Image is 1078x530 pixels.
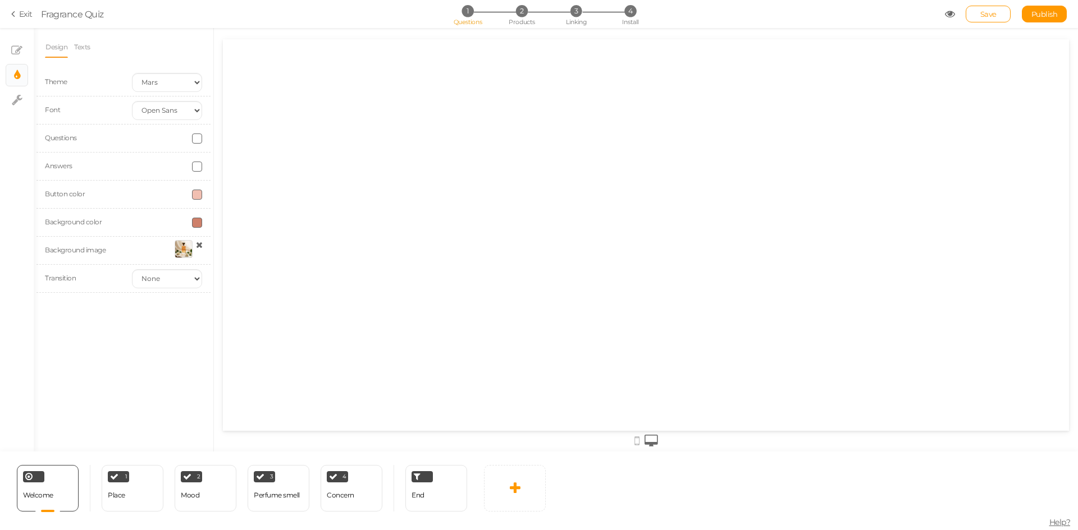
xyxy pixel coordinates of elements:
[405,465,467,511] div: End
[1049,517,1071,527] span: Help?
[550,5,602,17] li: 3 Linking
[45,36,68,58] a: Design
[45,133,77,142] label: Questions
[516,5,528,17] span: 2
[412,491,424,499] span: End
[197,474,200,480] span: 2
[23,491,53,499] span: Welcome
[181,491,199,499] div: Mood
[45,77,67,86] span: Theme
[454,18,482,26] span: Questions
[248,465,309,511] div: 3 Perfume smell
[321,465,382,511] div: 4 Concern
[342,474,346,480] span: 4
[462,5,473,17] span: 1
[254,491,300,499] div: Perfume smell
[45,190,85,198] label: Button color
[175,465,236,511] div: 2 Mood
[17,465,79,511] div: Welcome
[41,7,104,21] div: Fragrance Quiz
[45,218,102,226] label: Background color
[980,10,997,19] span: Save
[45,162,72,170] label: Answers
[966,6,1011,22] div: Save
[509,18,535,26] span: Products
[441,5,494,17] li: 1 Questions
[327,491,354,499] div: Concern
[496,5,548,17] li: 2 Products
[1031,10,1058,19] span: Publish
[270,474,273,480] span: 3
[45,274,76,282] span: Transition
[570,5,582,17] span: 3
[108,491,125,499] div: Place
[45,105,60,114] span: Font
[102,465,163,511] div: 1 Place
[566,18,586,26] span: Linking
[11,8,33,20] a: Exit
[624,5,636,17] span: 4
[604,5,656,17] li: 4 Install
[45,246,106,254] label: Background image
[74,36,91,58] a: Texts
[622,18,638,26] span: Install
[125,474,127,480] span: 1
